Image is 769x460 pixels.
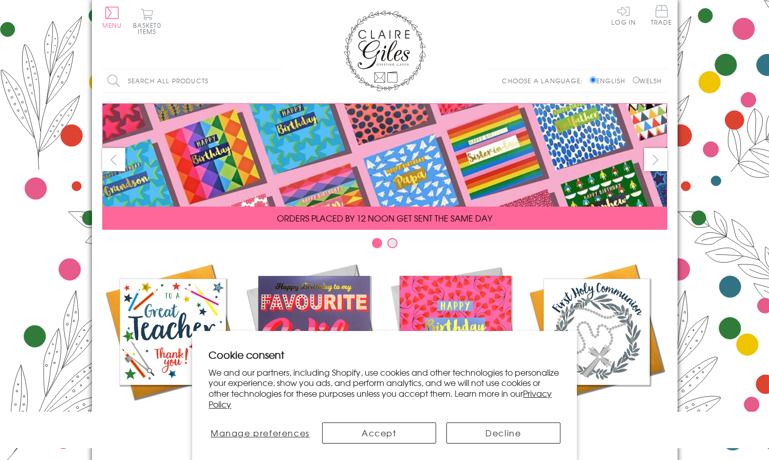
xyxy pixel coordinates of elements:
button: Menu [102,7,122,28]
input: Search all products [102,69,282,93]
label: English [590,76,630,85]
a: New Releases [243,261,385,422]
button: Decline [446,422,560,444]
a: Privacy Policy [209,387,552,410]
a: Birthdays [385,261,526,422]
span: Trade [651,5,672,25]
a: Academic [102,261,243,422]
h2: Cookie consent [209,347,560,362]
button: prev [102,148,125,171]
a: Log In [611,5,636,25]
a: Communion and Confirmation [526,261,667,435]
img: Claire Giles Greetings Cards [344,10,426,91]
div: Carousel Pagination [102,237,667,253]
span: Communion and Confirmation [553,410,640,435]
input: English [590,77,596,83]
button: Manage preferences [209,422,311,444]
button: Basket0 items [133,8,161,34]
span: Manage preferences [211,427,310,439]
p: Choose a language: [502,76,588,85]
span: Menu [102,21,122,30]
button: Accept [322,422,436,444]
span: Academic [146,410,199,422]
button: Carousel Page 2 [387,238,398,248]
a: Trade [651,5,672,27]
label: Welsh [633,76,662,85]
p: We and our partners, including Shopify, use cookies and other technologies to personalize your ex... [209,367,560,410]
button: Carousel Page 1 (Current Slide) [372,238,382,248]
input: Search [272,69,282,93]
button: next [644,148,667,171]
span: ORDERS PLACED BY 12 NOON GET SENT THE SAME DAY [277,212,492,224]
span: 0 items [138,21,161,36]
input: Welsh [633,77,640,83]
